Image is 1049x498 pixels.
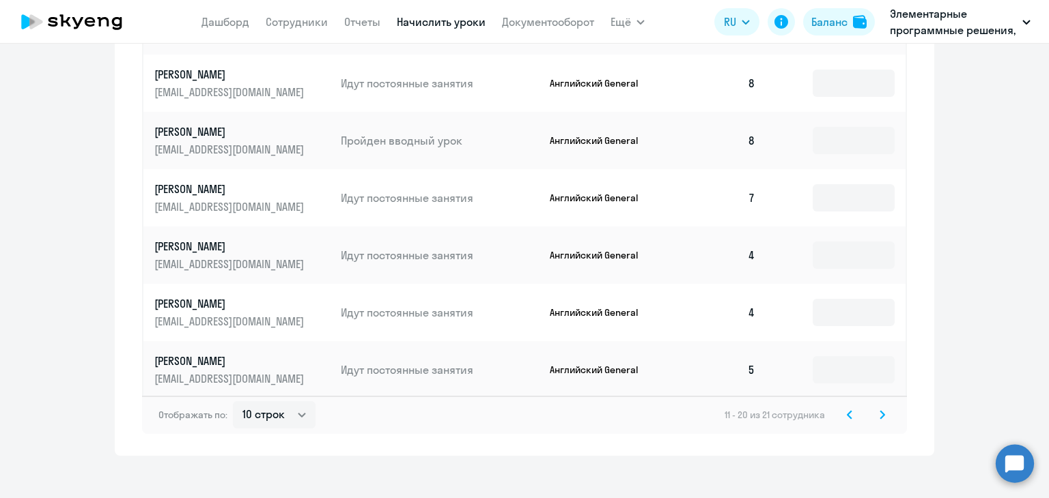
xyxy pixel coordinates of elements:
[550,249,652,261] p: Английский General
[154,353,330,386] a: [PERSON_NAME][EMAIL_ADDRESS][DOMAIN_NAME]
[803,8,875,35] button: Балансbalance
[341,248,539,263] p: Идут постоянные занятия
[671,169,766,226] td: 7
[550,134,652,147] p: Английский General
[154,239,307,254] p: [PERSON_NAME]
[154,67,307,82] p: [PERSON_NAME]
[611,8,645,35] button: Ещё
[154,142,307,157] p: [EMAIL_ADDRESS][DOMAIN_NAME]
[341,362,539,377] p: Идут постоянные занятия
[550,364,652,376] p: Английский General
[154,124,330,157] a: [PERSON_NAME][EMAIL_ADDRESS][DOMAIN_NAME]
[341,76,539,91] p: Идут постоянные занятия
[811,14,848,30] div: Баланс
[397,15,486,29] a: Начислить уроки
[671,55,766,112] td: 8
[671,284,766,341] td: 4
[154,371,307,386] p: [EMAIL_ADDRESS][DOMAIN_NAME]
[853,15,867,29] img: balance
[550,306,652,319] p: Английский General
[341,190,539,205] p: Идут постоянные занятия
[154,239,330,272] a: [PERSON_NAME][EMAIL_ADDRESS][DOMAIN_NAME]
[154,296,307,311] p: [PERSON_NAME]
[550,77,652,89] p: Английский General
[154,199,307,214] p: [EMAIL_ADDRESS][DOMAIN_NAME]
[883,5,1037,38] button: Элементарные программные решения, ЭЛЕМЕНТАРНЫЕ ПРОГРАММНЫЕ РЕШЕНИЯ, ООО
[502,15,594,29] a: Документооборот
[154,67,330,100] a: [PERSON_NAME][EMAIL_ADDRESS][DOMAIN_NAME]
[154,181,307,196] p: [PERSON_NAME]
[611,14,631,30] span: Ещё
[154,181,330,214] a: [PERSON_NAME][EMAIL_ADDRESS][DOMAIN_NAME]
[671,226,766,284] td: 4
[154,85,307,100] p: [EMAIL_ADDRESS][DOMAIN_NAME]
[725,409,825,421] span: 11 - 20 из 21 сотрудника
[154,314,307,329] p: [EMAIL_ADDRESS][DOMAIN_NAME]
[154,124,307,139] p: [PERSON_NAME]
[724,14,736,30] span: RU
[154,353,307,368] p: [PERSON_NAME]
[154,257,307,272] p: [EMAIL_ADDRESS][DOMAIN_NAME]
[158,409,227,421] span: Отображать по:
[550,192,652,204] p: Английский General
[671,341,766,398] td: 5
[341,305,539,320] p: Идут постоянные занятия
[154,296,330,329] a: [PERSON_NAME][EMAIL_ADDRESS][DOMAIN_NAME]
[341,133,539,148] p: Пройден вводный урок
[266,15,328,29] a: Сотрудники
[201,15,249,29] a: Дашборд
[344,15,380,29] a: Отчеты
[890,5,1017,38] p: Элементарные программные решения, ЭЛЕМЕНТАРНЫЕ ПРОГРАММНЫЕ РЕШЕНИЯ, ООО
[671,112,766,169] td: 8
[714,8,759,35] button: RU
